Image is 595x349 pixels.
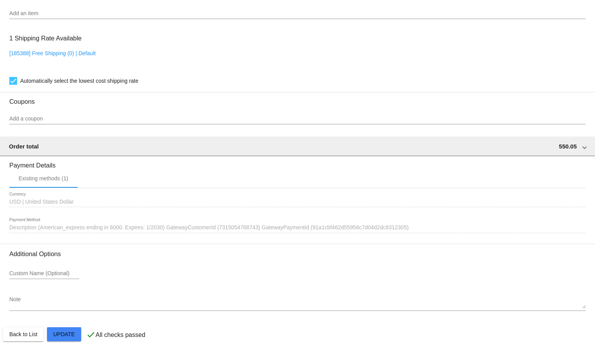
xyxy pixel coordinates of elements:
button: Update [47,327,81,341]
span: Update [53,331,75,337]
button: Back to List [3,327,43,341]
span: Automatically select the lowest cost shipping rate [20,76,138,86]
h3: Additional Options [9,250,586,258]
div: Existing methods (1) [19,175,68,181]
input: Add a coupon [9,116,586,122]
a: [185388] Free Shipping (0) | Default [9,50,96,56]
span: USD | United States Dollar [9,199,73,205]
h3: 1 Shipping Rate Available [9,30,82,47]
h3: Payment Details [9,156,586,169]
span: Back to List [9,331,37,337]
mat-icon: check [86,330,96,339]
input: Custom Name (Optional) [9,270,79,277]
h3: Coupons [9,92,586,105]
span: Description (American_express ending in 6000. Expires: 1/2030) GatewayCustomerId (7315054788743) ... [9,224,409,230]
p: All checks passed [96,332,145,339]
input: Add an item [9,10,586,17]
span: 550.05 [559,143,577,150]
span: Order total [9,143,39,150]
